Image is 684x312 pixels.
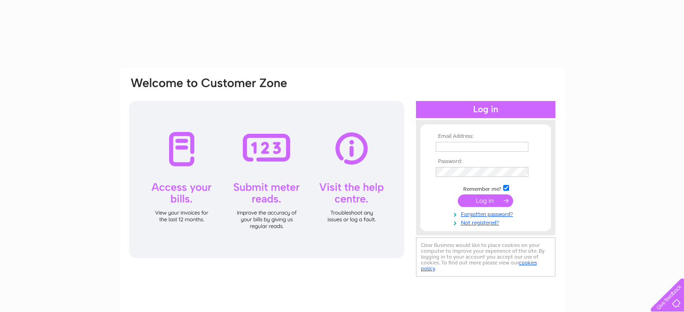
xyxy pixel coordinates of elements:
div: Clear Business would like to place cookies on your computer to improve your experience of the sit... [416,237,555,277]
th: Email Address: [434,133,538,140]
a: Forgotten password? [436,209,538,218]
a: cookies policy [421,259,537,272]
td: Remember me? [434,184,538,193]
th: Password: [434,158,538,165]
a: Not registered? [436,218,538,226]
input: Submit [458,194,513,207]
